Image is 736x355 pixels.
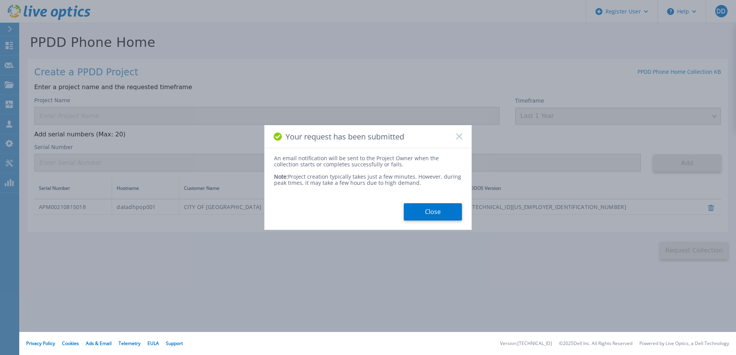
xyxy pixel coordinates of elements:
[119,340,141,347] a: Telemetry
[147,340,159,347] a: EULA
[286,132,404,141] span: Your request has been submitted
[62,340,79,347] a: Cookies
[274,168,462,186] div: Project creation typically takes just a few minutes. However, during peak times, it may take a fe...
[86,340,112,347] a: Ads & Email
[274,173,288,180] span: Note:
[166,340,183,347] a: Support
[274,155,462,168] div: An email notification will be sent to the Project Owner when the collection starts or completes s...
[404,203,462,221] button: Close
[639,341,729,346] li: Powered by Live Optics, a Dell Technology
[500,341,552,346] li: Version: [TECHNICAL_ID]
[26,340,55,347] a: Privacy Policy
[559,341,632,346] li: © 2025 Dell Inc. All Rights Reserved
